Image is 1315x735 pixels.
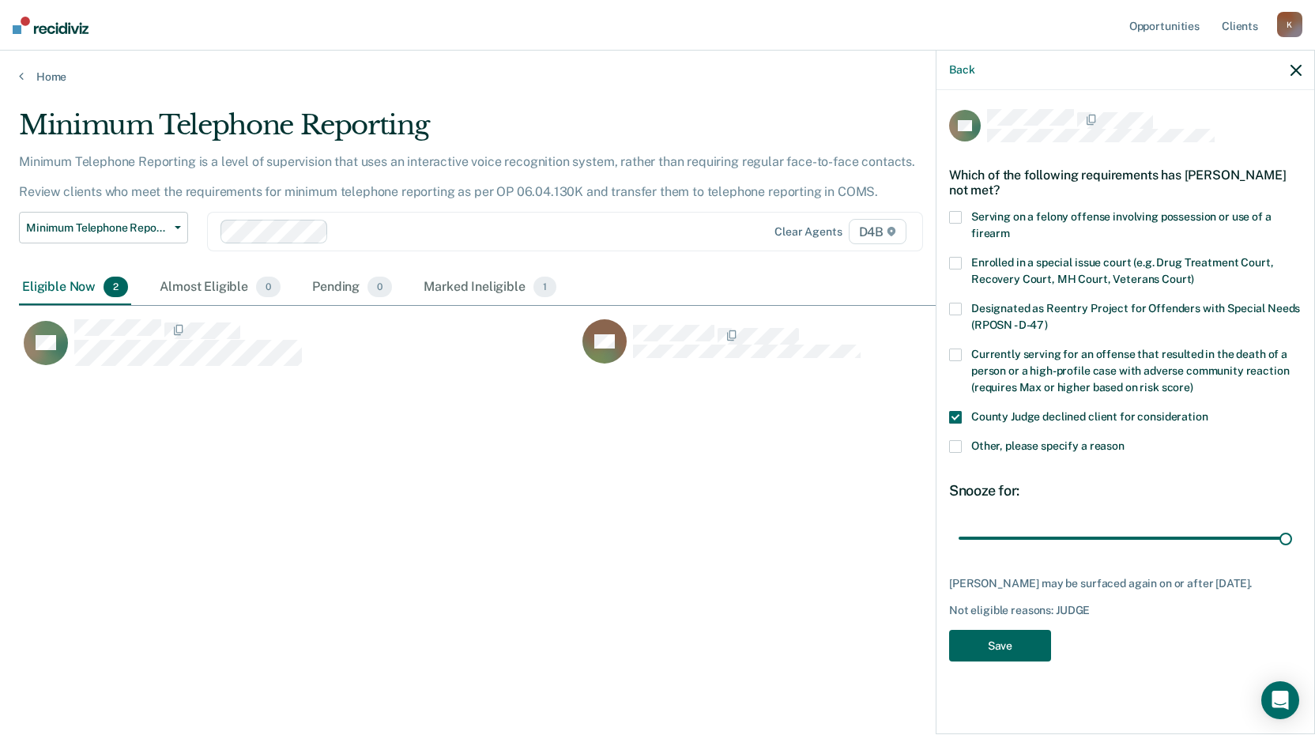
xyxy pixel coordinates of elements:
[367,277,392,297] span: 0
[1277,12,1302,37] div: K
[19,70,1296,84] a: Home
[104,277,128,297] span: 2
[19,154,915,199] p: Minimum Telephone Reporting is a level of supervision that uses an interactive voice recognition ...
[949,63,974,77] button: Back
[13,17,89,34] img: Recidiviz
[971,210,1272,239] span: Serving on a felony offense involving possession or use of a firearm
[156,270,284,305] div: Almost Eligible
[949,604,1302,617] div: Not eligible reasons: JUDGE
[19,109,1005,154] div: Minimum Telephone Reporting
[420,270,560,305] div: Marked Ineligible
[849,219,906,244] span: D4B
[1261,681,1299,719] div: Open Intercom Messenger
[578,318,1136,382] div: CaseloadOpportunityCell-0972447
[949,630,1051,662] button: Save
[971,256,1273,285] span: Enrolled in a special issue court (e.g. Drug Treatment Court, Recovery Court, MH Court, Veterans ...
[949,155,1302,210] div: Which of the following requirements has [PERSON_NAME] not met?
[533,277,556,297] span: 1
[971,302,1300,331] span: Designated as Reentry Project for Offenders with Special Needs (RPOSN - D-47)
[949,577,1302,590] div: [PERSON_NAME] may be surfaced again on or after [DATE].
[309,270,395,305] div: Pending
[971,348,1289,394] span: Currently serving for an offense that resulted in the death of a person or a high-profile case wi...
[19,270,131,305] div: Eligible Now
[256,277,281,297] span: 0
[19,318,578,382] div: CaseloadOpportunityCell-0741401
[774,225,842,239] div: Clear agents
[971,410,1208,423] span: County Judge declined client for consideration
[26,221,168,235] span: Minimum Telephone Reporting
[949,482,1302,499] div: Snooze for:
[971,439,1125,452] span: Other, please specify a reason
